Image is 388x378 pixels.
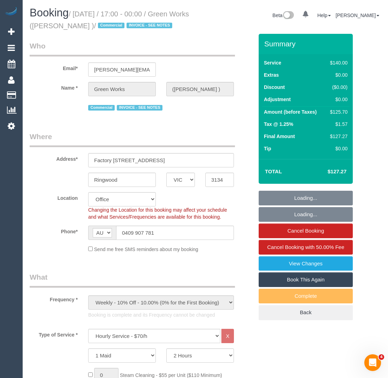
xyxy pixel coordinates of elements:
[327,59,348,66] div: $140.00
[88,62,156,77] input: Email*
[24,153,83,162] label: Address*
[267,244,344,250] span: Cancel Booking with 50.00% Fee
[264,71,279,78] label: Extras
[24,329,83,338] label: Type of Service *
[264,59,281,66] label: Service
[259,256,353,271] a: View Changes
[24,62,83,72] label: Email*
[116,226,234,240] input: Phone*
[259,224,353,238] a: Cancel Booking
[94,247,198,252] span: Send me free SMS reminders about my booking
[4,7,18,17] img: Automaid Logo
[327,145,348,152] div: $0.00
[273,13,294,18] a: Beta
[317,13,331,18] a: Help
[259,272,353,287] a: Book This Again
[88,311,234,318] p: Booking is complete and its Frequency cannot be changed
[127,23,172,28] span: INVOICE - SEE NOTES
[88,105,115,111] span: Commercial
[24,192,83,202] label: Location
[88,207,227,220] span: Changing the Location for this booking may affect your schedule and what Services/Frequencies are...
[24,226,83,235] label: Phone*
[327,133,348,140] div: $127.27
[117,105,162,111] span: INVOICE - SEE NOTES
[88,173,156,187] input: Suburb*
[30,7,69,19] span: Booking
[30,41,235,56] legend: Who
[264,133,295,140] label: Final Amount
[30,10,189,30] small: / [DATE] / 17:00 - 00:00 / Green Works ([PERSON_NAME] )
[264,96,291,103] label: Adjustment
[166,82,234,96] input: Last Name*
[364,354,381,371] iframe: Intercom live chat
[282,11,294,20] img: New interface
[327,84,348,91] div: ($0.00)
[120,372,222,378] span: Steam Cleaning - $55 per Unit ($110 Minimum)
[327,71,348,78] div: $0.00
[30,131,235,147] legend: Where
[88,82,156,96] input: First Name*
[264,121,293,128] label: Tax @ 1.25%
[30,272,235,288] legend: What
[24,82,83,91] label: Name *
[264,84,285,91] label: Discount
[264,145,271,152] label: Tip
[265,168,282,174] strong: Total
[94,22,175,30] span: /
[336,13,379,18] a: [PERSON_NAME]
[327,96,348,103] div: $0.00
[264,108,317,115] label: Amount (before Taxes)
[264,40,349,48] h3: Summary
[327,108,348,115] div: $125.70
[205,173,234,187] input: Post Code*
[24,294,83,303] label: Frequency *
[98,23,124,28] span: Commercial
[327,121,348,128] div: $1.57
[307,169,347,175] h4: $127.27
[259,240,353,255] a: Cancel Booking with 50.00% Fee
[379,354,384,360] span: 4
[259,305,353,320] a: Back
